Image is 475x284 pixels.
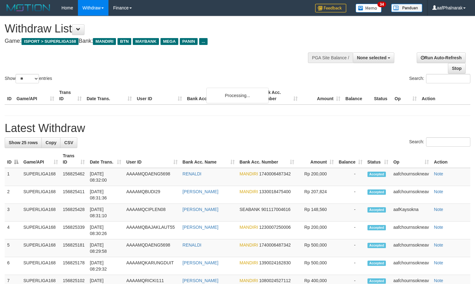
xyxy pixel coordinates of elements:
td: AAAAMQDAENG5698 [124,239,180,257]
span: Accepted [367,189,386,195]
span: MAYBANK [133,38,159,45]
img: Button%20Memo.svg [356,4,382,12]
td: 156825411 [60,186,88,204]
th: Bank Acc. Name: activate to sort column ascending [180,150,237,168]
span: Show 25 rows [9,140,38,145]
th: Date Trans. [84,87,134,105]
th: Trans ID: activate to sort column ascending [60,150,88,168]
td: SUPERLIGA168 [21,168,60,186]
td: 5 [5,239,21,257]
td: SUPERLIGA168 [21,204,60,222]
th: Status [372,87,392,105]
a: Note [434,242,443,247]
span: Copy 901117004616 to clipboard [261,207,290,212]
span: 34 [377,2,386,7]
span: Copy 1080024527112 to clipboard [259,278,291,283]
img: MOTION_logo.png [5,3,52,12]
a: Run Auto-Refresh [417,52,466,63]
td: [DATE] 08:32:00 [87,168,124,186]
td: SUPERLIGA168 [21,239,60,257]
button: None selected [353,52,394,63]
td: - [336,239,365,257]
td: 156825339 [60,222,88,239]
th: Balance [343,87,372,105]
th: Bank Acc. Number [257,87,300,105]
span: Accepted [367,261,386,266]
label: Show entries [5,74,52,83]
span: MANDIRI [240,189,258,194]
td: [DATE] 08:30:26 [87,222,124,239]
a: [PERSON_NAME] [183,207,218,212]
span: Copy [46,140,56,145]
img: panduan.png [391,4,422,12]
div: PGA Site Balance / [308,52,353,63]
th: Status: activate to sort column ascending [365,150,391,168]
td: [DATE] 08:29:58 [87,239,124,257]
img: Feedback.jpg [315,4,346,12]
td: Rp 148,560 [297,204,336,222]
td: aafchournsokneav [391,239,431,257]
td: SUPERLIGA168 [21,257,60,275]
td: aafchournsokneav [391,186,431,204]
span: Copy 1740006487342 to clipboard [259,242,291,247]
span: Accepted [367,172,386,177]
th: Op: activate to sort column ascending [391,150,431,168]
td: [DATE] 08:31:10 [87,204,124,222]
td: aafchournsokneav [391,168,431,186]
span: MANDIRI [240,225,258,230]
td: [DATE] 08:29:32 [87,257,124,275]
td: - [336,168,365,186]
a: Show 25 rows [5,137,42,148]
td: AAAAMQBUDI29 [124,186,180,204]
a: CSV [60,137,77,148]
span: Copy 1330018475400 to clipboard [259,189,291,194]
a: RENALDI [183,171,202,176]
td: 6 [5,257,21,275]
td: SUPERLIGA168 [21,222,60,239]
span: MANDIRI [240,242,258,247]
a: [PERSON_NAME] [183,225,218,230]
a: RENALDI [183,242,202,247]
td: AAAAMQKARUNGDUIT [124,257,180,275]
input: Search: [426,74,470,83]
span: Copy 1230007250006 to clipboard [259,225,291,230]
td: aafchournsokneav [391,257,431,275]
input: Search: [426,137,470,147]
div: Processing... [206,88,269,103]
a: Note [434,171,443,176]
th: Op [392,87,419,105]
span: Accepted [367,278,386,284]
td: - [336,222,365,239]
th: Trans ID [57,87,84,105]
span: Copy 1740006487342 to clipboard [259,171,291,176]
h4: Game: Bank: [5,38,310,44]
a: [PERSON_NAME] [183,189,218,194]
td: - [336,186,365,204]
td: Rp 500,000 [297,257,336,275]
a: Note [434,207,443,212]
span: None selected [357,55,386,60]
td: aafKaysokna [391,204,431,222]
th: User ID: activate to sort column ascending [124,150,180,168]
th: Action [431,150,470,168]
span: ... [199,38,208,45]
th: User ID [134,87,185,105]
td: aafchournsokneav [391,222,431,239]
th: Amount [300,87,343,105]
td: AAAAMQCIPLEN08 [124,204,180,222]
a: Note [434,260,443,265]
span: MANDIRI [240,260,258,265]
th: Date Trans.: activate to sort column ascending [87,150,124,168]
td: Rp 200,000 [297,222,336,239]
span: PANIN [180,38,198,45]
a: Note [434,189,443,194]
h1: Withdraw List [5,22,310,35]
h1: Latest Withdraw [5,122,470,135]
th: Balance: activate to sort column ascending [336,150,365,168]
span: Accepted [367,243,386,248]
span: MANDIRI [240,171,258,176]
span: MEGA [161,38,178,45]
th: Game/API: activate to sort column ascending [21,150,60,168]
a: Note [434,278,443,283]
th: Action [419,87,470,105]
